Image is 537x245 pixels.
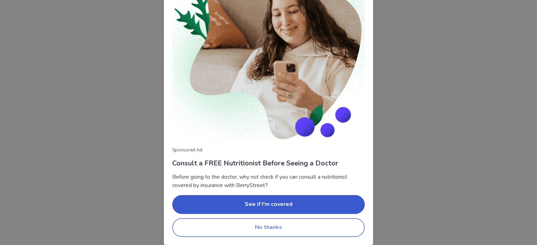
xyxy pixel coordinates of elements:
p: Sponsored Ad [172,147,365,154]
p: Consult a FREE Nutritionist Before Seeing a Doctor [172,158,365,169]
button: No thanks [172,218,365,237]
button: See if I'm covered [172,195,365,214]
p: Before going to the doctor, why not check if you can consult a nutritionist covered by insurance ... [172,173,365,190]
